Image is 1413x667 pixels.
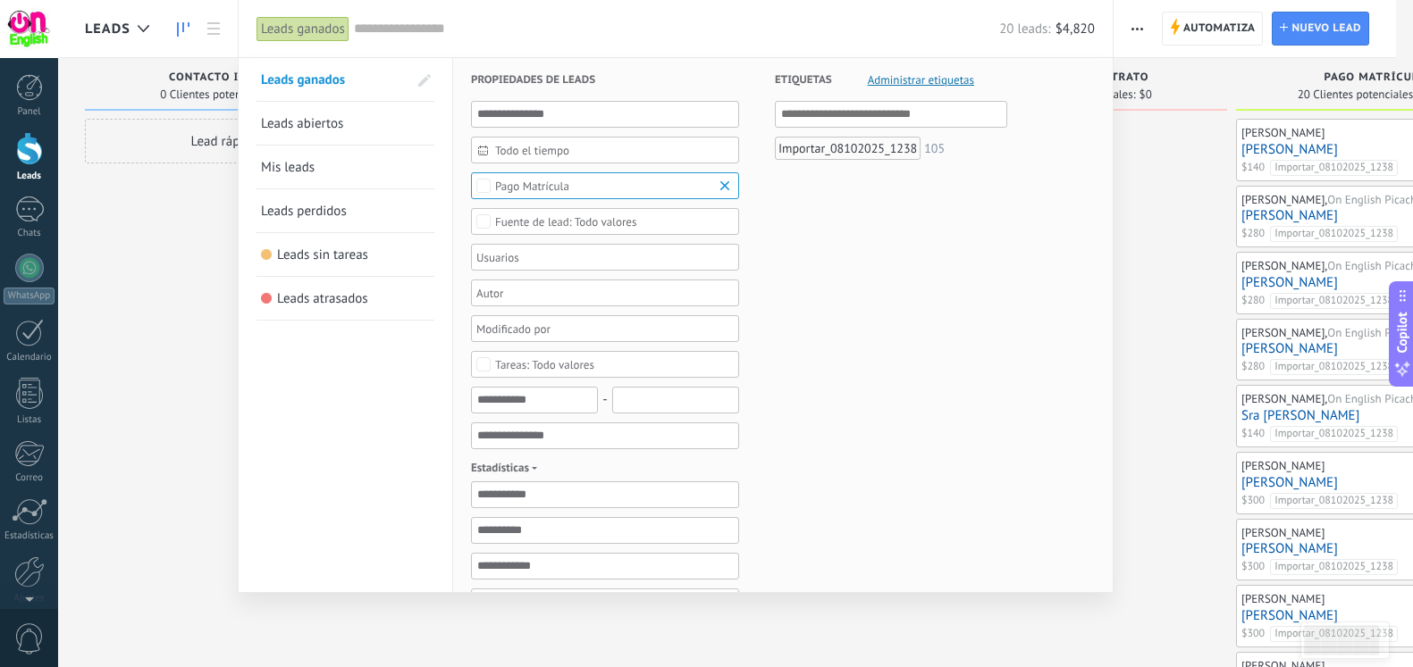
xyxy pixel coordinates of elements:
div: Leads [4,171,55,182]
a: Leads atrasados [261,277,430,320]
div: Pago Matrícula [495,179,569,193]
div: Listas [4,414,55,426]
span: Etiquetas [775,58,832,102]
span: Leads ganados [261,71,345,88]
span: Leads sin tareas [277,246,368,263]
li: Leads sin tareas [257,233,434,277]
span: Estadísticas [471,458,542,477]
div: 105 [924,142,945,154]
span: Administrar etiquetas [868,74,974,86]
span: Propiedades de leads [471,58,595,102]
li: Leads atrasados [257,277,434,321]
div: Estadísticas [4,530,55,542]
span: 20 leads: [999,21,1050,38]
div: Chats [4,228,55,239]
div: Leads ganados [257,16,349,42]
div: WhatsApp [4,288,55,304]
span: - [602,388,607,413]
li: Leads perdidos [257,189,434,233]
li: Leads abiertos [257,102,434,146]
span: Leads perdidos [261,203,347,220]
div: Calendario [4,352,55,363]
a: Mis leads [261,146,430,188]
span: Leads abiertos [261,115,343,132]
a: Leads abiertos [261,102,430,145]
div: Todo valores [495,358,594,371]
span: Leads atrasados [277,290,368,307]
li: Mis leads [257,146,434,189]
div: Panel [4,106,55,118]
span: Leads atrasados [261,293,273,304]
div: Correo [4,472,55,484]
span: $4,820 [1056,21,1095,38]
div: Importar_08102025_1238 [775,137,921,160]
a: Leads sin tareas [261,233,430,276]
span: Todo el tiempo [495,144,729,157]
div: Todo valores [495,215,636,229]
a: Leads perdidos [261,189,430,232]
span: Mis leads [261,159,315,176]
a: Leads ganados [261,58,408,101]
li: Leads ganados [257,58,434,102]
span: Leads sin tareas [261,249,273,261]
span: Copilot [1393,312,1411,353]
